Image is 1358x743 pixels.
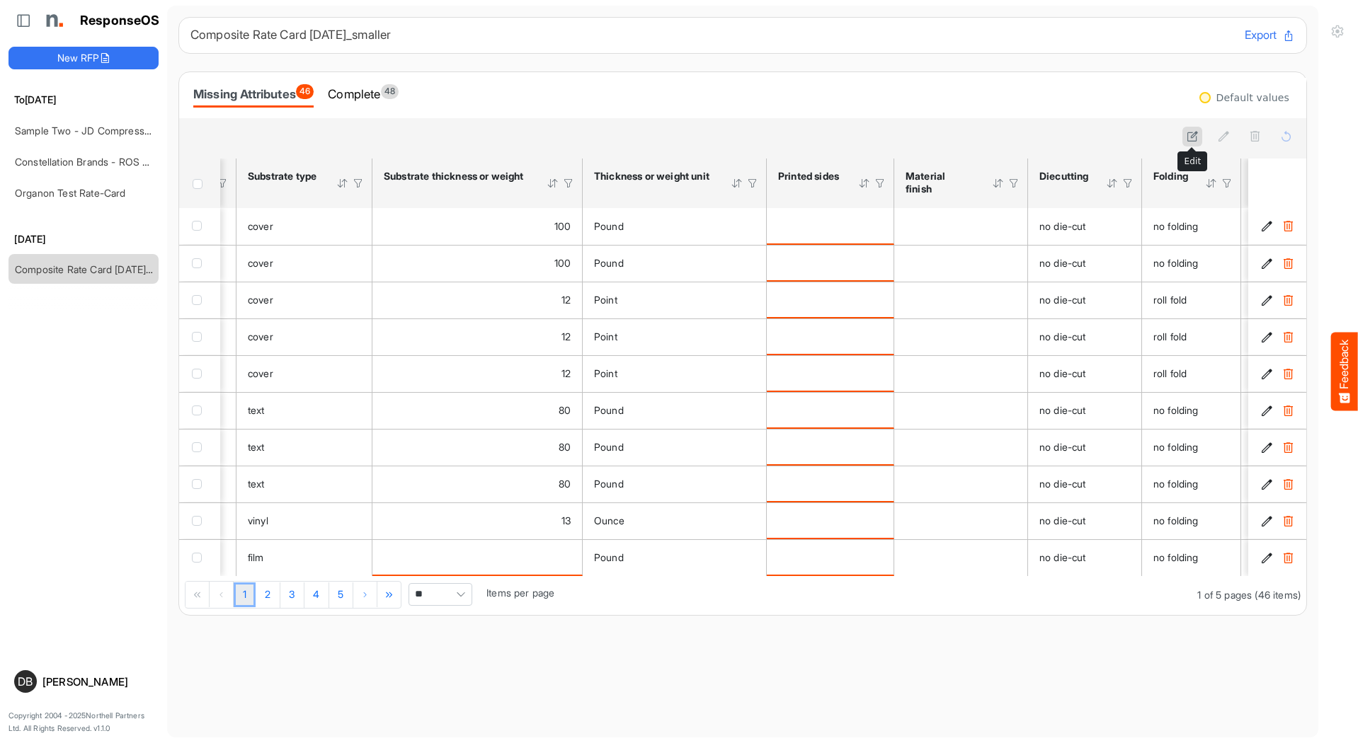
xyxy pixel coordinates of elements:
span: 100 [554,220,571,232]
img: Northell [39,6,67,35]
div: Filter Icon [874,177,886,190]
a: Page 2 of 5 Pages [256,582,280,608]
div: Filter Icon [1008,177,1020,190]
td: 13 is template cell Column Header httpsnorthellcomontologiesmapping-rulesmaterialhasmaterialthick... [372,502,583,539]
td: no die-cut is template cell Column Header httpsnorthellcomontologiesmapping-rulesmanufacturinghas... [1028,392,1142,429]
td: no die-cut is template cell Column Header httpsnorthellcomontologiesmapping-rulesmanufacturinghas... [1028,208,1142,245]
div: Filter Icon [1221,177,1233,190]
span: 80 [559,478,571,490]
span: no die-cut [1039,294,1086,306]
td: is template cell Column Header httpsnorthellcomontologiesmapping-rulesmanufacturinghassubstratefi... [894,355,1028,392]
td: checkbox [179,355,220,392]
td: roll fold is template cell Column Header httpsnorthellcomontologiesmapping-rulesmanufacturinghasf... [1142,318,1241,355]
div: Substrate type [248,170,318,183]
button: Edit [1260,330,1274,344]
div: Filter Icon [1122,177,1134,190]
div: Filter Icon [352,177,365,190]
td: 376f2fcb-1d94-4198-a43b-a09f4d39f371 is template cell Column Header [1248,245,1309,282]
span: no die-cut [1039,330,1086,342]
td: afac25f3-cfc4-424a-939b-d0aff6d5e649 is template cell Column Header [1248,208,1309,245]
span: no folding [1153,257,1199,269]
span: no die-cut [1039,441,1086,453]
span: 80 [559,404,571,416]
span: no folding [1153,404,1199,416]
span: vinyl [248,514,268,526]
div: [PERSON_NAME] [42,676,153,687]
span: cover [248,257,273,269]
td: Ounce is template cell Column Header httpsnorthellcomontologiesmapping-rulesmaterialhasmaterialth... [583,502,767,539]
td: no die-cut is template cell Column Header httpsnorthellcomontologiesmapping-rulesmanufacturinghas... [1028,466,1142,502]
td: 40656989-654c-44b9-ab97-cb643469c173 is template cell Column Header [1248,282,1309,318]
span: 12 [561,330,571,342]
td: Pound is template cell Column Header httpsnorthellcomontologiesmapping-rulesmaterialhasmaterialth... [583,429,767,466]
div: Thickness or weight unit [594,170,712,183]
span: no die-cut [1039,478,1086,490]
td: is template cell Column Header httpsnorthellcomontologiesmapping-rulesmanufacturinghasprintedsides [767,502,894,539]
span: no die-cut [1039,257,1086,269]
button: Edit [1260,551,1274,565]
button: Delete [1281,293,1295,307]
span: 12 [561,294,571,306]
td: checkbox [179,282,220,318]
div: Filter Icon [746,177,759,190]
span: cover [248,220,273,232]
td: checkbox [179,392,220,429]
button: Delete [1281,514,1295,528]
td: no die-cut is template cell Column Header httpsnorthellcomontologiesmapping-rulesmanufacturinghas... [1028,318,1142,355]
button: Edit [1260,219,1274,234]
span: no die-cut [1039,404,1086,416]
td: 139e4887-ef7a-4c21-9060-3d6e4931e194 is template cell Column Header [1248,355,1309,392]
button: Edit [1260,440,1274,454]
td: 7f0141cc-d509-4882-8dee-b1e7005b5a39 is template cell Column Header [1248,502,1309,539]
span: 13 [561,514,571,526]
span: cover [248,294,273,306]
span: Pound [594,220,624,232]
span: no folding [1153,441,1199,453]
div: Material finish [906,170,974,195]
td: cover is template cell Column Header httpsnorthellcomontologiesmapping-rulesmaterialhassubstratem... [236,355,372,392]
td: is template cell Column Header httpsnorthellcomontologiesmapping-rulesmanufacturinghasprintedsides [767,466,894,502]
button: Edit [1260,367,1274,381]
td: is template cell Column Header httpsnorthellcomontologiesmapping-rulesmanufacturinghassubstratefi... [894,539,1028,576]
div: Edit [1178,152,1206,171]
td: 100 is template cell Column Header httpsnorthellcomontologiesmapping-rulesmaterialhasmaterialthic... [372,208,583,245]
p: Copyright 2004 - 2025 Northell Partners Ltd. All Rights Reserved. v 1.1.0 [8,710,159,735]
span: text [248,478,265,490]
span: Point [594,294,617,306]
a: Sample Two - JD Compressed 2 [15,125,165,137]
button: Edit [1260,293,1274,307]
td: checkbox [179,318,220,355]
div: Diecutting [1039,170,1088,183]
span: roll fold [1153,294,1187,306]
span: no die-cut [1039,220,1086,232]
button: Delete [1281,440,1295,454]
td: Point is template cell Column Header httpsnorthellcomontologiesmapping-rulesmaterialhasmaterialth... [583,355,767,392]
span: cover [248,367,273,379]
div: Missing Attributes [193,84,314,104]
td: is template cell Column Header httpsnorthellcomontologiesmapping-rulesmanufacturinghassubstratefi... [894,466,1028,502]
button: New RFP [8,47,159,69]
span: no die-cut [1039,514,1086,526]
td: no folding is template cell Column Header httpsnorthellcomontologiesmapping-rulesmanufacturinghas... [1142,208,1241,245]
span: no folding [1153,551,1199,563]
td: no die-cut is template cell Column Header httpsnorthellcomontologiesmapping-rulesmanufacturinghas... [1028,502,1142,539]
td: 80 is template cell Column Header httpsnorthellcomontologiesmapping-rulesmaterialhasmaterialthick... [372,392,583,429]
button: Edit [1260,514,1274,528]
div: Go to last page [377,582,401,607]
a: Page 5 of 5 Pages [329,582,353,608]
span: 12 [561,367,571,379]
td: text is template cell Column Header httpsnorthellcomontologiesmapping-rulesmaterialhassubstratema... [236,429,372,466]
td: 80 is template cell Column Header httpsnorthellcomontologiesmapping-rulesmaterialhasmaterialthick... [372,466,583,502]
button: Delete [1281,551,1295,565]
td: 0b8a5c99-9755-41ca-bc24-8da2d8c29efc is template cell Column Header [1248,392,1309,429]
span: Items per page [486,587,554,599]
span: Pound [594,551,624,563]
td: 0cad4d44-42bc-4d03-aeab-94b9e5e6855a is template cell Column Header [1248,539,1309,576]
td: Pound is template cell Column Header httpsnorthellcomontologiesmapping-rulesmaterialhasmaterialth... [583,392,767,429]
td: vinyl is template cell Column Header httpsnorthellcomontologiesmapping-rulesmaterialhassubstratem... [236,502,372,539]
button: Delete [1281,367,1295,381]
a: Page 4 of 5 Pages [304,582,329,608]
td: no folding is template cell Column Header httpsnorthellcomontologiesmapping-rulesmanufacturinghas... [1142,245,1241,282]
div: Filter Icon [216,177,229,190]
td: 12 is template cell Column Header httpsnorthellcomontologiesmapping-rulesmaterialhasmaterialthick... [372,282,583,318]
